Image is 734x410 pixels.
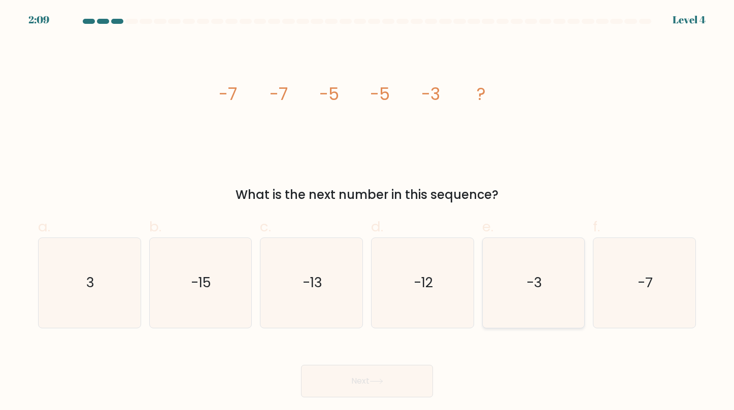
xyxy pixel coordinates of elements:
text: -13 [303,273,322,292]
span: f. [593,217,600,236]
tspan: -7 [270,82,288,106]
text: -12 [414,273,433,292]
text: -3 [526,273,542,292]
div: What is the next number in this sequence? [44,186,690,204]
span: d. [371,217,383,236]
span: c. [260,217,271,236]
text: -15 [191,273,212,292]
span: e. [482,217,493,236]
span: a. [38,217,50,236]
text: 3 [86,273,94,292]
div: Level 4 [673,12,706,27]
span: b. [149,217,161,236]
text: -7 [638,273,653,292]
tspan: -3 [422,82,441,106]
button: Next [301,365,433,397]
div: 2:09 [28,12,49,27]
tspan: -5 [320,82,340,106]
tspan: -7 [219,82,237,106]
tspan: ? [477,82,486,106]
tspan: -5 [371,82,390,106]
